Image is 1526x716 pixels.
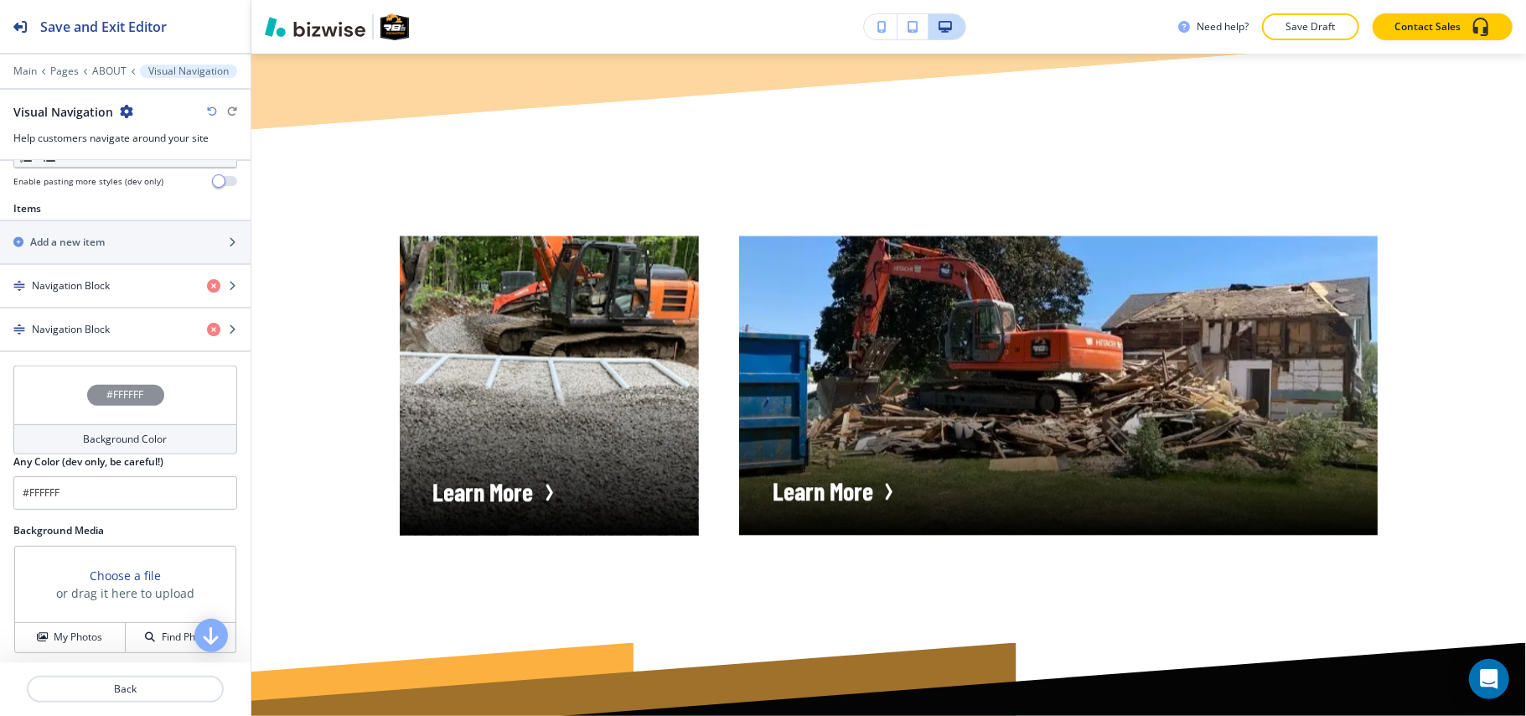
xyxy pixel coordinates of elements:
button: Choose a file [90,567,161,584]
h4: Background Color [84,432,168,447]
p: Contact Sales [1394,19,1461,34]
h2: Background Media [13,523,237,538]
button: Find Photos [126,623,235,652]
button: Navigation item imageLearn More [400,236,699,535]
img: Drag [13,280,25,292]
button: My Photos [15,623,126,652]
button: #FFFFFFBackground Color [13,366,237,454]
h3: Need help? [1197,19,1249,34]
h3: Help customers navigate around your site [13,131,237,146]
h2: Items [13,201,41,216]
h4: Enable pasting more styles (dev only) [13,175,163,188]
p: Save Draft [1284,19,1337,34]
h2: Save and Exit Editor [40,17,167,37]
button: Contact Sales [1373,13,1513,40]
img: Drag [13,324,25,335]
p: Visual Navigation [148,65,229,77]
img: Bizwise Logo [265,17,365,37]
button: Back [27,676,224,703]
button: ABOUT [92,65,127,77]
button: Pages [50,65,79,77]
h3: or drag it here to upload [56,584,194,602]
button: Save Draft [1262,13,1359,40]
h4: #FFFFFF [107,387,144,402]
h4: Navigation Block [32,278,110,293]
button: Navigation item imageLearn More [739,236,1379,535]
h4: Navigation Block [32,322,110,337]
img: Your Logo [380,13,409,40]
div: Open Intercom Messenger [1469,659,1509,699]
div: Choose a fileor drag it here to uploadMy PhotosFind Photos [13,545,237,654]
button: Visual Navigation [140,65,237,78]
h2: Visual Navigation [13,103,113,121]
p: Back [28,682,222,697]
h4: Find Photos [162,630,215,645]
h2: Any Color (dev only, be careful!) [13,454,163,470]
h2: Add a new item [30,235,105,250]
button: Main [13,65,37,77]
h4: My Photos [54,630,102,645]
